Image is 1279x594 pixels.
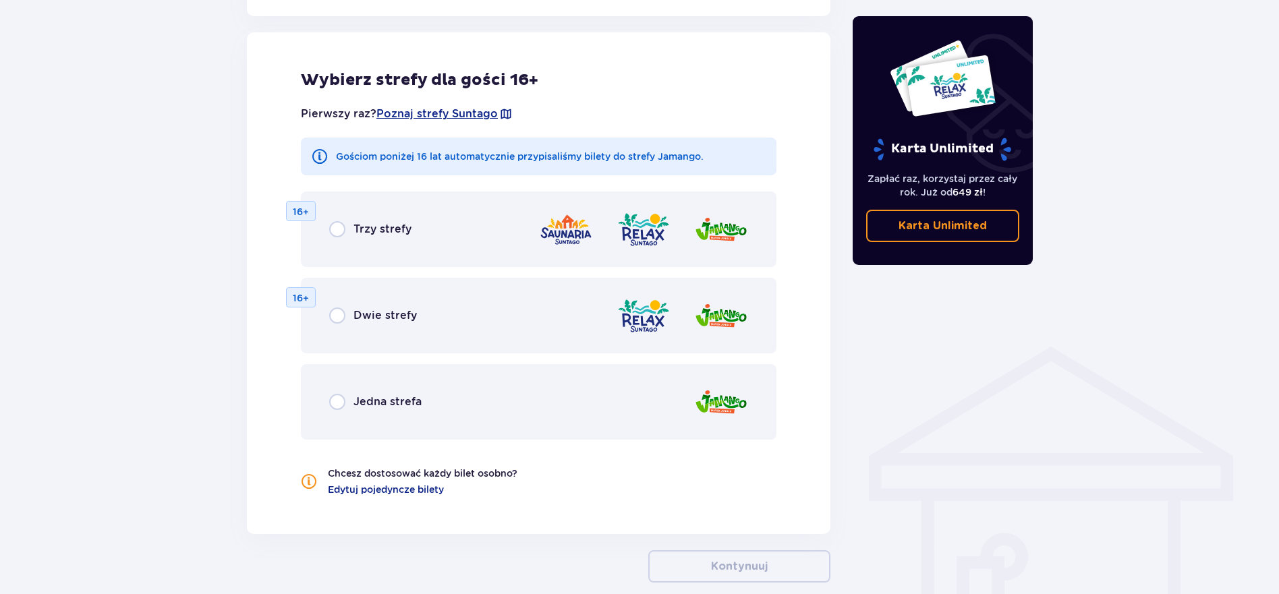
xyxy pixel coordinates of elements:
a: Poznaj strefy Suntago [376,107,498,121]
p: Karta Unlimited [899,218,987,233]
p: 16+ [293,291,309,305]
img: Jamango [694,297,748,335]
p: 16+ [293,205,309,218]
a: Karta Unlimited [866,210,1020,242]
p: Karta Unlimited [872,138,1013,161]
h2: Wybierz strefy dla gości 16+ [301,70,776,90]
img: Relax [617,297,671,335]
span: Dwie strefy [353,308,417,323]
img: Relax [617,210,671,249]
p: Chcesz dostosować każdy bilet osobno? [328,467,517,480]
span: Jedna strefa [353,394,422,409]
img: Saunaria [539,210,593,249]
button: Kontynuuj [648,550,830,583]
img: Dwie karty całoroczne do Suntago z napisem 'UNLIMITED RELAX', na białym tle z tropikalnymi liśćmi... [889,39,996,117]
img: Jamango [694,210,748,249]
span: Trzy strefy [353,222,411,237]
p: Zapłać raz, korzystaj przez cały rok. Już od ! [866,172,1020,199]
p: Gościom poniżej 16 lat automatycznie przypisaliśmy bilety do strefy Jamango. [336,150,704,163]
span: 649 zł [953,187,983,198]
a: Edytuj pojedyncze bilety [328,483,444,496]
p: Kontynuuj [711,559,768,574]
p: Pierwszy raz? [301,107,513,121]
img: Jamango [694,383,748,421]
